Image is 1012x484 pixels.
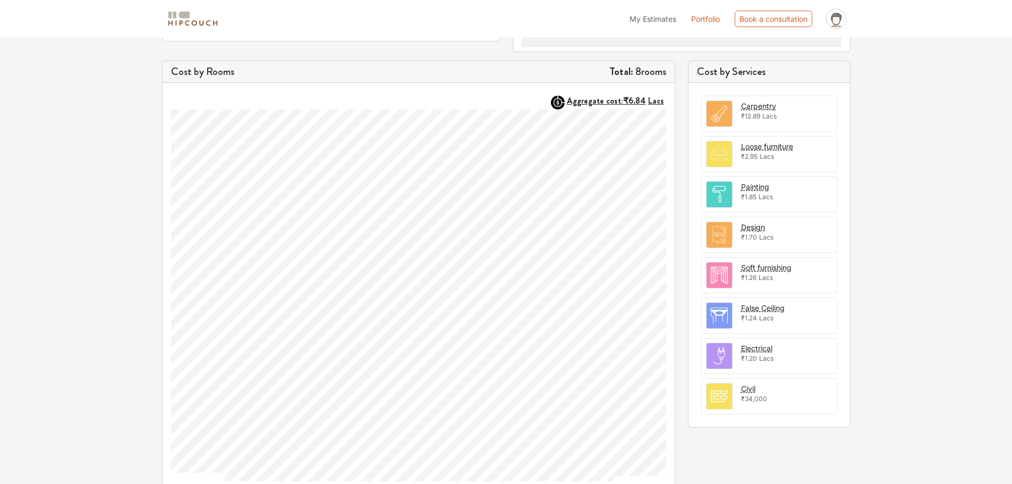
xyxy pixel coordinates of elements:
span: Lacs [759,314,773,322]
h5: 8 rooms [609,65,666,78]
button: Loose furniture [741,141,793,152]
span: ₹1.70 [741,233,757,241]
a: Portfolio [691,13,720,24]
span: logo-horizontal.svg [166,7,219,31]
span: ₹12.89 [741,112,760,120]
strong: Total: [609,64,633,79]
span: My Estimates [630,14,676,23]
button: Design [741,222,765,233]
button: Civil [741,383,755,394]
span: Lacs [759,274,773,282]
span: ₹1.24 [741,314,757,322]
button: Painting [741,181,769,192]
button: False Ceiling [741,302,785,313]
span: Lacs [759,354,773,362]
strong: Aggregate cost: [567,95,664,107]
span: Lacs [759,193,773,201]
span: ₹2.95 [741,152,758,160]
img: room.svg [707,182,732,207]
button: Carpentry [741,100,776,112]
button: Electrical [741,343,772,354]
button: Aggregate cost:₹6.84Lacs [567,96,666,106]
h5: Cost by Services [697,65,841,78]
img: room.svg [707,141,732,167]
span: Lacs [759,233,773,241]
img: room.svg [707,101,732,126]
span: Lacs [762,112,777,120]
img: room.svg [707,384,732,409]
button: Soft furnishing [741,262,792,273]
span: Lacs [760,152,774,160]
span: ₹1.20 [741,354,757,362]
h5: Cost by Rooms [171,65,234,78]
span: ₹6.84 [623,95,646,107]
span: Lacs [648,95,664,107]
img: logo-horizontal.svg [166,10,219,28]
div: Book a consultation [735,11,812,27]
span: ₹34,000 [741,395,767,403]
img: AggregateIcon [551,96,565,109]
img: room.svg [707,303,732,328]
img: room.svg [707,343,732,369]
span: ₹1.26 [741,274,756,282]
img: room.svg [707,262,732,288]
span: ₹1.85 [741,193,756,201]
a: [DOMAIN_NAME] [618,474,665,483]
img: room.svg [707,222,732,248]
